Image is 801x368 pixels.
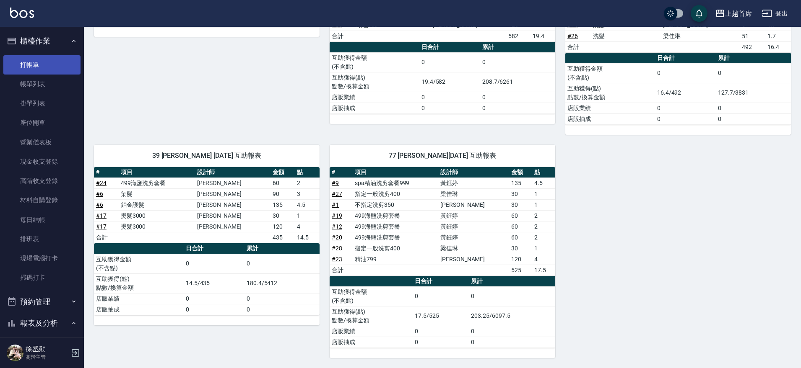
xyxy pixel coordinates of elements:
a: 報表目錄 [3,337,81,357]
a: 現金收支登錄 [3,152,81,171]
img: Person [7,345,23,361]
td: 0 [419,92,480,103]
td: 4 [295,221,320,232]
a: #17 [96,223,107,230]
table: a dense table [94,243,320,315]
td: 0 [716,103,791,113]
td: 14.5/435 [184,273,244,293]
td: 0 [413,286,469,306]
td: 30 [509,188,532,199]
td: 店販抽成 [330,103,419,113]
a: 掛單列表 [3,94,81,113]
th: # [330,167,353,178]
th: 累計 [480,42,555,53]
a: #11 [567,22,578,28]
a: 打帳單 [3,55,81,75]
td: 135 [509,178,532,188]
td: 合計 [565,41,591,52]
td: 染髮 [119,188,195,199]
button: 報表及分析 [3,312,81,334]
td: [PERSON_NAME] [195,210,270,221]
td: 180.4/5412 [244,273,320,293]
td: 黃鈺婷 [438,210,509,221]
th: 點 [532,167,555,178]
td: 60 [509,210,532,221]
td: 互助獲得(點) 點數/換算金額 [565,83,655,103]
td: 0 [655,103,716,113]
td: 0 [244,304,320,315]
td: 4 [532,254,555,265]
td: 499海鹽洗剪套餐 [353,210,438,221]
td: 0 [480,103,555,113]
td: 0 [184,304,244,315]
td: 17.5 [532,265,555,275]
td: 60 [509,221,532,232]
th: 點 [295,167,320,178]
td: 30 [270,210,295,221]
table: a dense table [330,167,555,276]
a: 營業儀表板 [3,133,81,152]
td: 499海鹽洗剪套餐 [353,221,438,232]
td: 黃鈺婷 [438,232,509,243]
button: 預約管理 [3,291,81,313]
td: [PERSON_NAME] [195,178,270,188]
td: 梁佳琳 [661,31,740,41]
td: 0 [244,254,320,273]
td: 30 [509,199,532,210]
td: 3 [295,188,320,199]
td: 店販抽成 [565,113,655,124]
a: #19 [332,212,342,219]
th: 日合計 [655,53,716,64]
td: 582 [506,31,531,41]
th: 金額 [509,167,532,178]
td: 店販抽成 [330,337,413,347]
td: 0 [244,293,320,304]
td: 0 [716,113,791,124]
td: 精油799 [353,254,438,265]
td: 60 [509,232,532,243]
td: 互助獲得金額 (不含點) [565,63,655,83]
td: 梁佳琳 [438,243,509,254]
td: 合計 [330,31,354,41]
a: 排班表 [3,229,81,249]
td: 0 [469,337,555,347]
td: 30 [509,243,532,254]
td: [PERSON_NAME] [438,254,509,265]
th: 日合計 [419,42,480,53]
th: 設計師 [438,167,509,178]
a: #26 [567,33,578,39]
td: 鉑金護髮 [119,199,195,210]
td: 指定一般洗剪400 [353,188,438,199]
td: 499海鹽洗剪套餐 [353,232,438,243]
td: 0 [419,52,480,72]
table: a dense table [330,276,555,348]
h5: 徐丞勛 [26,345,68,353]
p: 高階主管 [26,353,68,361]
th: 日合計 [184,243,244,254]
td: [PERSON_NAME] [195,199,270,210]
td: 燙髮3000 [119,210,195,221]
td: 互助獲得金額 (不含點) [330,52,419,72]
td: 19.4/582 [419,72,480,92]
td: 208.7/6261 [480,72,555,92]
td: 135 [270,199,295,210]
td: 16.4/492 [655,83,716,103]
td: 127.7/3831 [716,83,791,103]
td: 120 [509,254,532,265]
td: 0 [480,52,555,72]
img: Logo [10,8,34,18]
a: #28 [332,245,342,252]
td: 4.5 [532,178,555,188]
td: 2 [532,221,555,232]
a: #6 [96,190,103,197]
td: 燙髮3000 [119,221,195,232]
th: 項目 [119,167,195,178]
td: 合計 [94,232,119,243]
td: 1.7 [765,31,791,41]
th: 日合計 [413,276,469,287]
a: 現場電腦打卡 [3,249,81,268]
button: 櫃檯作業 [3,30,81,52]
td: 17.5/525 [413,306,469,326]
a: 座位開單 [3,113,81,132]
td: 互助獲得(點) 點數/換算金額 [330,72,419,92]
